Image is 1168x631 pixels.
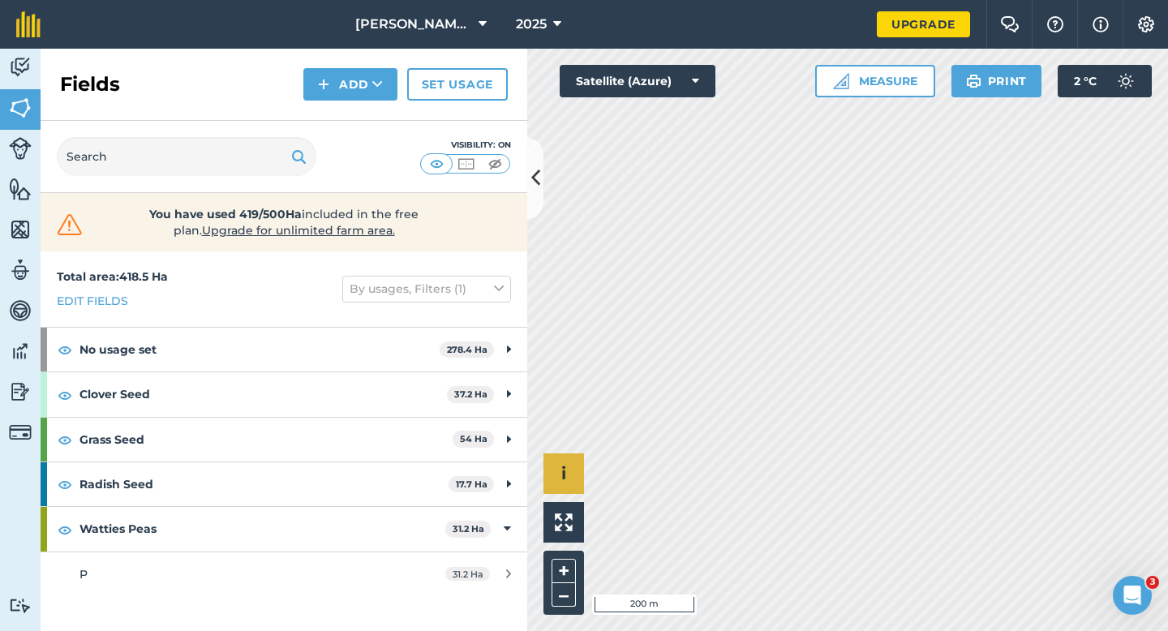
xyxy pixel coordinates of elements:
div: No usage set278.4 Ha [41,328,527,371]
img: svg+xml;base64,PHN2ZyB4bWxucz0iaHR0cDovL3d3dy53My5vcmcvMjAwMC9zdmciIHdpZHRoPSI1MCIgaGVpZ2h0PSI0MC... [427,156,447,172]
img: svg+xml;base64,PHN2ZyB4bWxucz0iaHR0cDovL3d3dy53My5vcmcvMjAwMC9zdmciIHdpZHRoPSI1NiIgaGVpZ2h0PSI2MC... [9,177,32,201]
img: svg+xml;base64,PD94bWwgdmVyc2lvbj0iMS4wIiBlbmNvZGluZz0idXRmLTgiPz4KPCEtLSBHZW5lcmF0b3I6IEFkb2JlIE... [9,137,32,160]
span: Upgrade for unlimited farm area. [202,223,395,238]
button: Measure [815,65,935,97]
strong: 31.2 Ha [453,523,484,534]
span: [PERSON_NAME] & Sons Farming LTD [355,15,472,34]
button: By usages, Filters (1) [342,276,511,302]
div: Clover Seed37.2 Ha [41,372,527,416]
img: svg+xml;base64,PHN2ZyB4bWxucz0iaHR0cDovL3d3dy53My5vcmcvMjAwMC9zdmciIHdpZHRoPSIxOSIgaGVpZ2h0PSIyNC... [966,71,981,91]
span: 2025 [516,15,547,34]
button: i [543,453,584,494]
img: svg+xml;base64,PHN2ZyB4bWxucz0iaHR0cDovL3d3dy53My5vcmcvMjAwMC9zdmciIHdpZHRoPSIxNCIgaGVpZ2h0PSIyNC... [318,75,329,94]
img: svg+xml;base64,PHN2ZyB4bWxucz0iaHR0cDovL3d3dy53My5vcmcvMjAwMC9zdmciIHdpZHRoPSI1MCIgaGVpZ2h0PSI0MC... [485,156,505,172]
div: Visibility: On [420,139,511,152]
span: 3 [1146,576,1159,589]
div: Watties Peas31.2 Ha [41,507,527,551]
h2: Fields [60,71,120,97]
img: svg+xml;base64,PD94bWwgdmVyc2lvbj0iMS4wIiBlbmNvZGluZz0idXRmLTgiPz4KPCEtLSBHZW5lcmF0b3I6IEFkb2JlIE... [1110,65,1142,97]
img: fieldmargin Logo [16,11,41,37]
img: svg+xml;base64,PHN2ZyB4bWxucz0iaHR0cDovL3d3dy53My5vcmcvMjAwMC9zdmciIHdpZHRoPSI1NiIgaGVpZ2h0PSI2MC... [9,217,32,242]
img: svg+xml;base64,PHN2ZyB4bWxucz0iaHR0cDovL3d3dy53My5vcmcvMjAwMC9zdmciIHdpZHRoPSI1MCIgaGVpZ2h0PSI0MC... [456,156,476,172]
strong: Clover Seed [79,372,447,416]
img: Ruler icon [833,73,849,89]
strong: No usage set [79,328,440,371]
strong: You have used 419/500Ha [149,207,302,221]
img: svg+xml;base64,PHN2ZyB4bWxucz0iaHR0cDovL3d3dy53My5vcmcvMjAwMC9zdmciIHdpZHRoPSIxOCIgaGVpZ2h0PSIyNC... [58,474,72,494]
img: svg+xml;base64,PHN2ZyB4bWxucz0iaHR0cDovL3d3dy53My5vcmcvMjAwMC9zdmciIHdpZHRoPSIxOCIgaGVpZ2h0PSIyNC... [58,385,72,405]
img: svg+xml;base64,PHN2ZyB4bWxucz0iaHR0cDovL3d3dy53My5vcmcvMjAwMC9zdmciIHdpZHRoPSIxNyIgaGVpZ2h0PSIxNy... [1093,15,1109,34]
a: Edit fields [57,292,128,310]
strong: Radish Seed [79,462,449,506]
input: Search [57,137,316,176]
img: svg+xml;base64,PHN2ZyB4bWxucz0iaHR0cDovL3d3dy53My5vcmcvMjAwMC9zdmciIHdpZHRoPSIxOCIgaGVpZ2h0PSIyNC... [58,520,72,539]
img: Four arrows, one pointing top left, one top right, one bottom right and the last bottom left [555,513,573,531]
button: – [552,583,576,607]
img: svg+xml;base64,PHN2ZyB4bWxucz0iaHR0cDovL3d3dy53My5vcmcvMjAwMC9zdmciIHdpZHRoPSIzMiIgaGVpZ2h0PSIzMC... [54,212,86,237]
strong: Grass Seed [79,418,453,461]
span: P [79,567,88,582]
a: You have used 419/500Haincluded in the free plan.Upgrade for unlimited farm area. [54,206,514,238]
strong: 278.4 Ha [447,344,487,355]
a: P31.2 Ha [41,552,527,596]
strong: 54 Ha [460,433,487,444]
img: Two speech bubbles overlapping with the left bubble in the forefront [1000,16,1020,32]
img: svg+xml;base64,PHN2ZyB4bWxucz0iaHR0cDovL3d3dy53My5vcmcvMjAwMC9zdmciIHdpZHRoPSIxOCIgaGVpZ2h0PSIyNC... [58,340,72,359]
img: A question mark icon [1046,16,1065,32]
a: Upgrade [877,11,970,37]
strong: 37.2 Ha [454,388,487,400]
div: Grass Seed54 Ha [41,418,527,461]
img: svg+xml;base64,PD94bWwgdmVyc2lvbj0iMS4wIiBlbmNvZGluZz0idXRmLTgiPz4KPCEtLSBHZW5lcmF0b3I6IEFkb2JlIE... [9,380,32,404]
img: svg+xml;base64,PHN2ZyB4bWxucz0iaHR0cDovL3d3dy53My5vcmcvMjAwMC9zdmciIHdpZHRoPSIxOSIgaGVpZ2h0PSIyNC... [291,147,307,166]
img: A cog icon [1136,16,1156,32]
strong: Watties Peas [79,507,445,551]
div: Radish Seed17.7 Ha [41,462,527,506]
img: svg+xml;base64,PD94bWwgdmVyc2lvbj0iMS4wIiBlbmNvZGluZz0idXRmLTgiPz4KPCEtLSBHZW5lcmF0b3I6IEFkb2JlIE... [9,298,32,323]
img: svg+xml;base64,PD94bWwgdmVyc2lvbj0iMS4wIiBlbmNvZGluZz0idXRmLTgiPz4KPCEtLSBHZW5lcmF0b3I6IEFkb2JlIE... [9,598,32,613]
iframe: Intercom live chat [1113,576,1152,615]
img: svg+xml;base64,PD94bWwgdmVyc2lvbj0iMS4wIiBlbmNvZGluZz0idXRmLTgiPz4KPCEtLSBHZW5lcmF0b3I6IEFkb2JlIE... [9,339,32,363]
button: Print [951,65,1042,97]
img: svg+xml;base64,PHN2ZyB4bWxucz0iaHR0cDovL3d3dy53My5vcmcvMjAwMC9zdmciIHdpZHRoPSI1NiIgaGVpZ2h0PSI2MC... [9,96,32,120]
span: included in the free plan . [111,206,457,238]
span: 2 ° C [1074,65,1097,97]
span: i [561,463,566,483]
span: 31.2 Ha [445,567,490,581]
button: + [552,559,576,583]
strong: 17.7 Ha [456,479,487,490]
img: svg+xml;base64,PD94bWwgdmVyc2lvbj0iMS4wIiBlbmNvZGluZz0idXRmLTgiPz4KPCEtLSBHZW5lcmF0b3I6IEFkb2JlIE... [9,55,32,79]
button: 2 °C [1058,65,1152,97]
a: Set usage [407,68,508,101]
button: Satellite (Azure) [560,65,715,97]
button: Add [303,68,397,101]
strong: Total area : 418.5 Ha [57,269,168,284]
img: svg+xml;base64,PHN2ZyB4bWxucz0iaHR0cDovL3d3dy53My5vcmcvMjAwMC9zdmciIHdpZHRoPSIxOCIgaGVpZ2h0PSIyNC... [58,430,72,449]
img: svg+xml;base64,PD94bWwgdmVyc2lvbj0iMS4wIiBlbmNvZGluZz0idXRmLTgiPz4KPCEtLSBHZW5lcmF0b3I6IEFkb2JlIE... [9,258,32,282]
img: svg+xml;base64,PD94bWwgdmVyc2lvbj0iMS4wIiBlbmNvZGluZz0idXRmLTgiPz4KPCEtLSBHZW5lcmF0b3I6IEFkb2JlIE... [9,421,32,444]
